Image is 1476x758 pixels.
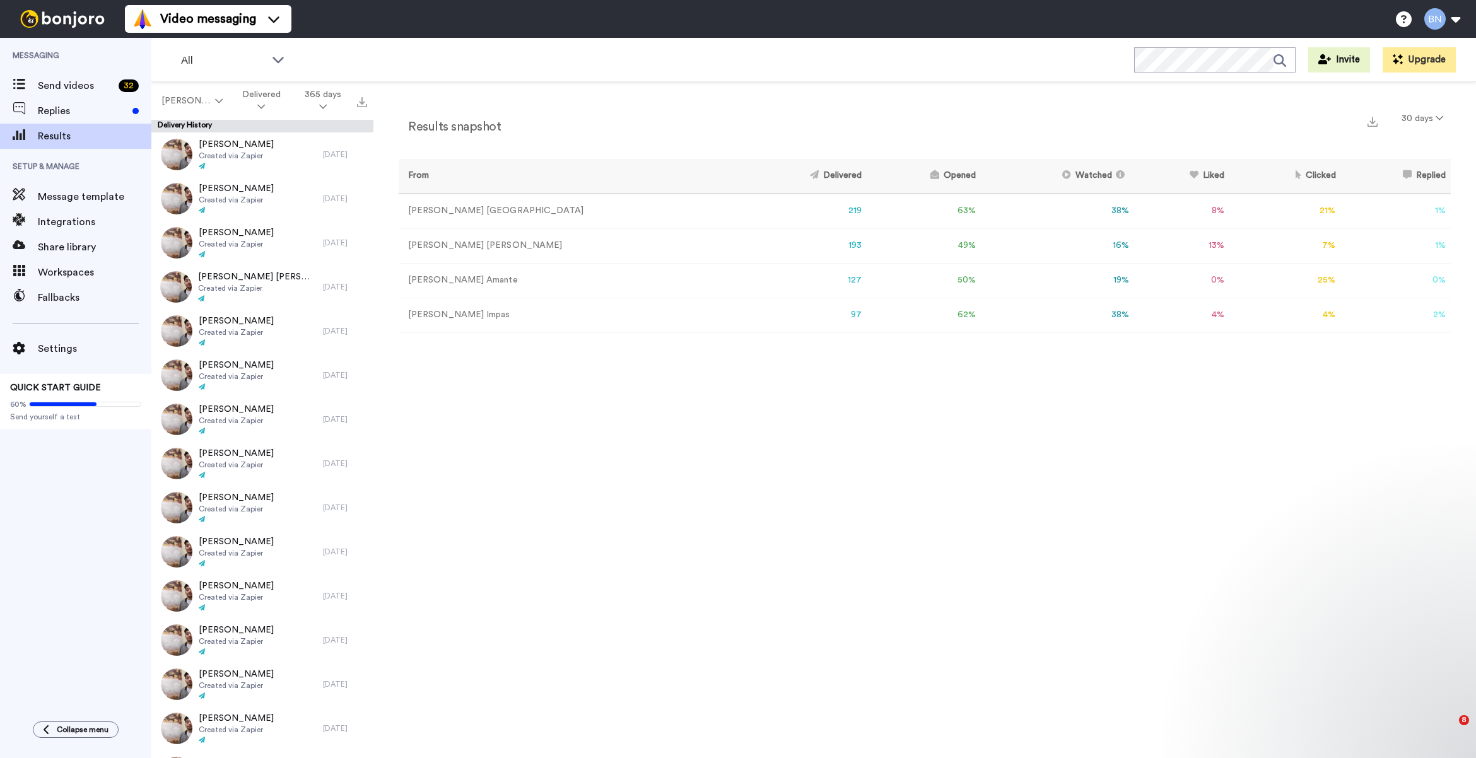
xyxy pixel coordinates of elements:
[199,371,274,382] span: Created via Zapier
[199,592,274,602] span: Created via Zapier
[161,183,192,214] img: e1fa05d2-d7c3-4312-bdf1-cc87a9b9af18-thumb.jpg
[151,486,373,530] a: [PERSON_NAME]Created via Zapier[DATE]
[199,315,274,327] span: [PERSON_NAME]
[199,403,274,416] span: [PERSON_NAME]
[399,159,741,194] th: From
[10,399,26,409] span: 60%
[1459,715,1469,725] span: 8
[323,503,367,513] div: [DATE]
[1134,263,1229,298] td: 0 %
[160,271,192,303] img: 68c16b40-58ca-4a4b-8729-d825087a680d-thumb.jpg
[323,458,367,469] div: [DATE]
[981,194,1134,228] td: 38 %
[353,91,371,110] button: Export all results that match these filters now.
[323,326,367,336] div: [DATE]
[199,416,274,426] span: Created via Zapier
[1341,298,1451,332] td: 2 %
[151,132,373,177] a: [PERSON_NAME]Created via Zapier[DATE]
[1341,194,1451,228] td: 1 %
[151,706,373,750] a: [PERSON_NAME]Created via Zapier[DATE]
[323,679,367,689] div: [DATE]
[867,159,981,194] th: Opened
[323,414,367,424] div: [DATE]
[199,359,274,371] span: [PERSON_NAME]
[151,309,373,353] a: [PERSON_NAME]Created via Zapier[DATE]
[38,290,151,305] span: Fallbacks
[399,298,741,332] td: [PERSON_NAME] Impas
[161,713,192,744] img: 9fbaf2db-3f9a-4bed-b7f8-9dc7ca3e9dd5-thumb.jpg
[867,228,981,263] td: 49 %
[57,725,108,735] span: Collapse menu
[981,159,1134,194] th: Watched
[161,668,192,700] img: 5bcb6c23-b9a7-4ef0-a52c-88b0da6ba0dd-thumb.jpg
[323,149,367,160] div: [DATE]
[1383,47,1456,73] button: Upgrade
[161,492,192,523] img: f3b8ce7a-bff6-4ec4-bacf-bb07869cd494-thumb.jpg
[161,536,192,568] img: b42fa36a-fd42-498a-b0b4-3b9107e0943c-thumb.jpg
[741,194,867,228] td: 219
[10,383,101,392] span: QUICK START GUIDE
[161,448,192,479] img: 2f7cb85a-1add-4d6f-a440-728d6932cbe1-thumb.jpg
[199,151,274,161] span: Created via Zapier
[1364,112,1381,130] button: Export a summary of each team member’s results that match this filter now.
[199,668,274,680] span: [PERSON_NAME]
[323,282,367,292] div: [DATE]
[151,441,373,486] a: [PERSON_NAME]Created via Zapier[DATE]
[38,78,114,93] span: Send videos
[199,491,274,504] span: [PERSON_NAME]
[741,159,867,194] th: Delivered
[198,271,317,283] span: [PERSON_NAME] [PERSON_NAME]
[867,194,981,228] td: 63 %
[199,195,274,205] span: Created via Zapier
[132,9,153,29] img: vm-color.svg
[151,120,373,132] div: Delivery History
[151,574,373,618] a: [PERSON_NAME]Created via Zapier[DATE]
[199,138,274,151] span: [PERSON_NAME]
[399,120,501,134] h2: Results snapshot
[867,298,981,332] td: 62 %
[1341,228,1451,263] td: 1 %
[1308,47,1370,73] button: Invite
[38,240,151,255] span: Share library
[323,194,367,204] div: [DATE]
[199,624,274,636] span: [PERSON_NAME]
[323,370,367,380] div: [DATE]
[151,618,373,662] a: [PERSON_NAME]Created via Zapier[DATE]
[38,341,151,356] span: Settings
[199,239,274,249] span: Created via Zapier
[1229,228,1340,263] td: 7 %
[1229,194,1340,228] td: 21 %
[161,315,192,347] img: 64dac02a-4849-4935-950c-a33687ea7c5d-thumb.jpg
[399,228,741,263] td: [PERSON_NAME] [PERSON_NAME]
[323,547,367,557] div: [DATE]
[181,53,266,68] span: All
[1229,298,1340,332] td: 4 %
[1134,159,1229,194] th: Liked
[981,263,1134,298] td: 19 %
[867,263,981,298] td: 50 %
[161,624,192,656] img: d3e95066-047e-4385-8c75-6231486bd9d4-thumb.jpg
[1394,107,1451,130] button: 30 days
[119,79,139,92] div: 32
[161,95,213,107] span: [PERSON_NAME]
[199,580,274,592] span: [PERSON_NAME]
[199,447,274,460] span: [PERSON_NAME]
[38,265,151,280] span: Workspaces
[160,10,256,28] span: Video messaging
[981,298,1134,332] td: 38 %
[1134,298,1229,332] td: 4 %
[161,139,192,170] img: 39d52701-2a28-493c-8ec6-4da3a28ea0f4-thumb.jpg
[38,129,151,144] span: Results
[161,404,192,435] img: e6293c70-00a5-4bc2-a0fb-49e108638d21-thumb.jpg
[199,460,274,470] span: Created via Zapier
[199,725,274,735] span: Created via Zapier
[151,530,373,574] a: [PERSON_NAME]Created via Zapier[DATE]
[1433,715,1463,745] iframe: Intercom live chat
[199,636,274,646] span: Created via Zapier
[199,327,274,337] span: Created via Zapier
[323,723,367,733] div: [DATE]
[161,359,192,391] img: 6a8817a1-49a1-4e37-899d-380abb1c3f9e-thumb.jpg
[10,412,141,422] span: Send yourself a test
[399,194,741,228] td: [PERSON_NAME] [GEOGRAPHIC_DATA]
